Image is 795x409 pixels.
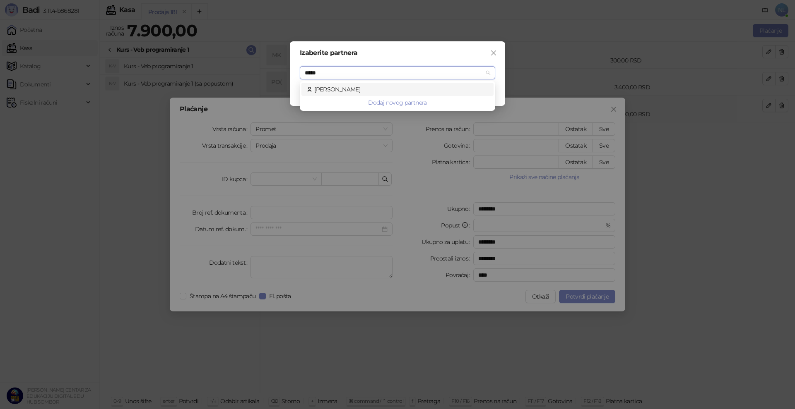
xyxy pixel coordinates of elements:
[300,50,495,56] div: Izaberite partnera
[487,50,500,56] span: Zatvori
[487,46,500,60] button: Close
[301,96,494,109] button: Dodaj novog partnera
[490,50,497,56] span: close
[306,85,489,94] div: [PERSON_NAME]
